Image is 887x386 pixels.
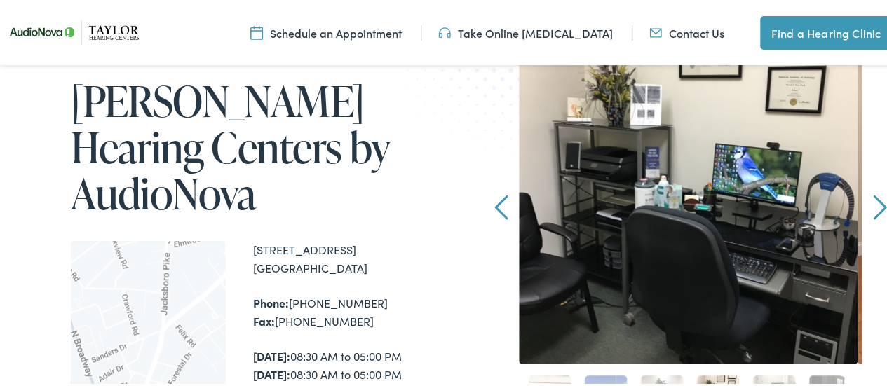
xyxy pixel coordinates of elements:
h1: [PERSON_NAME] Hearing Centers by AudioNova [71,76,449,214]
div: [STREET_ADDRESS] [GEOGRAPHIC_DATA] [253,239,449,275]
strong: Phone: [253,293,289,308]
img: utility icon [649,23,662,39]
img: utility icon [438,23,451,39]
strong: [DATE]: [253,346,290,361]
a: Take Online [MEDICAL_DATA] [438,23,613,39]
div: [PHONE_NUMBER] [PHONE_NUMBER] [253,292,449,328]
a: Next [873,193,886,218]
strong: [DATE]: [253,364,290,380]
a: Contact Us [649,23,724,39]
a: Schedule an Appointment [250,23,402,39]
strong: Fax: [253,311,275,326]
a: Prev [495,193,508,218]
img: utility icon [250,23,263,39]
